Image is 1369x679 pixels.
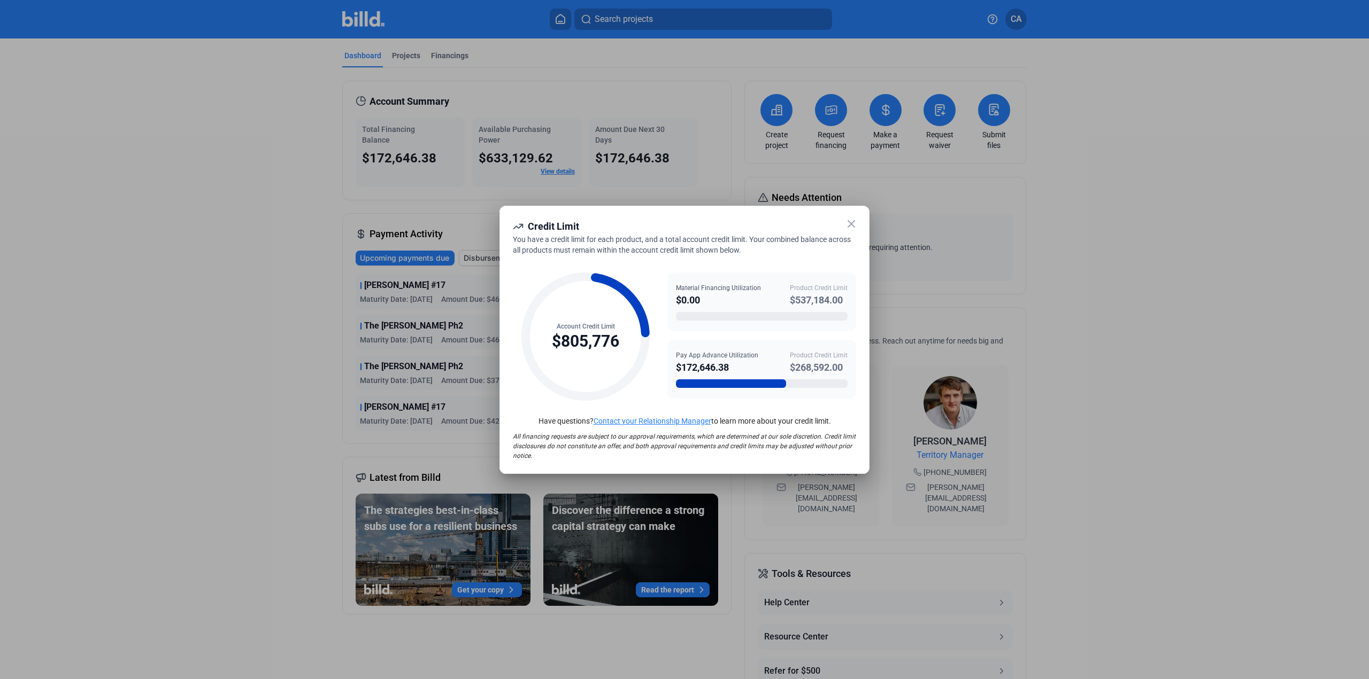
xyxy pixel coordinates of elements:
[676,360,758,375] div: $172,646.38
[513,235,851,254] span: You have a credit limit for each product, and a total account credit limit. Your combined balance...
[790,350,848,360] div: Product Credit Limit
[676,283,761,293] div: Material Financing Utilization
[790,360,848,375] div: $268,592.00
[552,322,619,331] div: Account Credit Limit
[539,417,831,425] span: Have questions? to learn more about your credit limit.
[676,350,758,360] div: Pay App Advance Utilization
[594,417,711,425] a: Contact your Relationship Manager
[552,331,619,352] div: $805,776
[790,293,848,308] div: $537,184.00
[676,293,761,308] div: $0.00
[790,283,848,293] div: Product Credit Limit
[513,433,856,459] span: All financing requests are subject to our approval requirements, which are determined at our sole...
[528,221,579,232] span: Credit Limit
